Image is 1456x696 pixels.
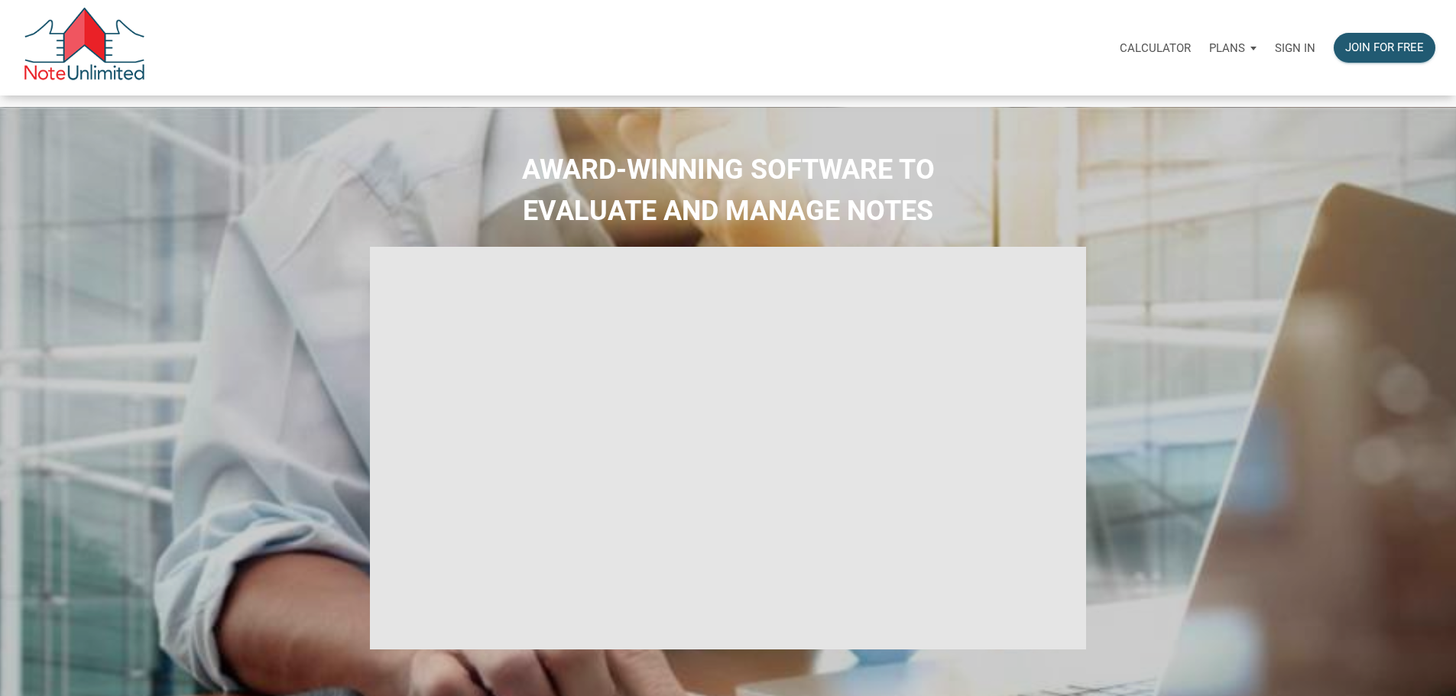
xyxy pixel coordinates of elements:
[1120,41,1191,55] p: Calculator
[1200,24,1266,72] a: Plans
[1345,39,1424,57] div: Join for free
[11,149,1445,231] h2: AWARD-WINNING SOFTWARE TO EVALUATE AND MANAGE NOTES
[1334,33,1435,63] button: Join for free
[1111,24,1200,72] a: Calculator
[1325,24,1445,72] a: Join for free
[1275,41,1315,55] p: Sign in
[370,247,1087,649] iframe: NoteUnlimited
[1200,25,1266,71] button: Plans
[1209,41,1245,55] p: Plans
[1266,24,1325,72] a: Sign in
